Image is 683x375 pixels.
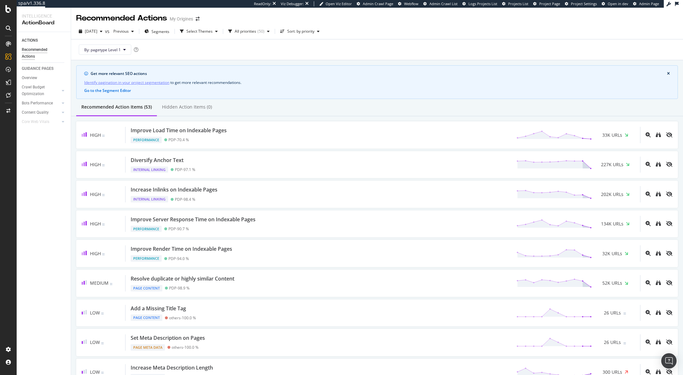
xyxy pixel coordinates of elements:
a: binoculars [656,191,661,197]
div: binoculars [656,132,661,137]
span: 134K URLs [601,221,623,227]
div: Diversify Anchor Text [131,157,183,164]
span: 33K URLs [602,132,622,138]
div: Performance [131,255,162,262]
div: Open Intercom Messenger [661,353,677,369]
span: Previous [111,29,129,34]
a: Open Viz Editor [319,1,352,6]
span: 26 URLs [604,310,621,316]
div: magnifying-glass-plus [646,251,651,256]
span: Admin Crawl Page [363,1,393,6]
a: binoculars [656,132,661,138]
span: Projects List [508,1,528,6]
div: PDP - 94.0 % [168,256,189,261]
div: Content Quality [22,109,49,116]
div: binoculars [656,280,661,285]
div: Page Meta Data [131,344,165,351]
button: [DATE] [76,26,105,37]
div: magnifying-glass-plus [646,221,651,226]
span: 32K URLs [602,250,622,257]
div: PDP - 98.4 % [175,197,195,202]
a: binoculars [656,339,661,345]
div: eye-slash [666,369,672,374]
a: binoculars [656,161,661,167]
div: Core Web Vitals [22,118,49,125]
div: ReadOnly: [254,1,271,6]
div: Recommended Actions [76,13,167,24]
div: Page Content [131,314,162,321]
div: eye-slash [666,192,672,197]
span: Logs Projects List [468,1,497,6]
a: Webflow [398,1,419,6]
img: Equal [101,342,104,344]
a: Admin Page [633,1,659,6]
a: Projects List [502,1,528,6]
a: Logs Projects List [462,1,497,6]
div: Improve Server Response Time on Indexable Pages [131,216,256,223]
div: eye-slash [666,162,672,167]
div: Sort: by priority [287,29,314,33]
a: Admin Crawl Page [357,1,393,6]
div: magnifying-glass-plus [646,339,651,345]
div: binoculars [656,221,661,226]
div: Internal Linking [131,167,168,173]
div: eye-slash [666,280,672,285]
img: Equal [110,283,112,285]
span: 26 URLs [604,339,621,346]
img: Equal [623,313,626,314]
div: magnifying-glass-plus [646,369,651,374]
div: eye-slash [666,251,672,256]
button: Previous [111,26,136,37]
img: Equal [102,135,105,137]
span: High [90,161,101,167]
div: Improve Render Time on Indexable Pages [131,245,232,253]
span: High [90,191,101,197]
a: Recommended Actions [22,46,66,60]
span: Segments [151,29,169,34]
img: Equal [101,313,104,314]
div: arrow-right-arrow-left [196,17,199,21]
a: Bots Performance [22,100,60,107]
span: High [90,250,101,257]
div: binoculars [656,369,661,374]
div: eye-slash [666,132,672,137]
div: info banner [76,65,678,99]
a: ACTIONS [22,37,66,44]
span: vs [105,28,111,35]
a: binoculars [656,221,661,227]
a: Overview [22,75,66,81]
div: All priorities [235,29,256,33]
span: Low [90,369,100,375]
div: PDP - 98.9 % [169,286,190,290]
div: Viz Debugger: [281,1,304,6]
div: My Origines [170,16,193,22]
img: Equal [102,194,105,196]
div: ACTIONS [22,37,38,44]
button: Select Themes [177,26,220,37]
span: 202K URLs [601,191,623,198]
button: By: pagetype Level 1 [79,45,131,55]
div: binoculars [656,339,661,345]
div: Set Meta Description on Pages [131,334,205,342]
div: magnifying-glass-plus [646,280,651,285]
span: Low [90,339,100,345]
div: Recommended Action Items (53) [81,104,152,110]
div: Performance [131,226,162,232]
a: Content Quality [22,109,60,116]
div: Overview [22,75,37,81]
img: Equal [101,372,104,374]
div: magnifying-glass-plus [646,132,651,137]
button: All priorities(50) [226,26,272,37]
a: binoculars [656,369,661,375]
div: PDP - 97.1 % [175,167,195,172]
div: others - 100.0 % [172,345,199,350]
span: Admin Page [639,1,659,6]
span: Medium [90,280,109,286]
div: eye-slash [666,221,672,226]
img: Equal [102,253,105,255]
div: Increase Inlinks on Indexable Pages [131,186,217,193]
span: High [90,221,101,227]
a: GUIDANCE PAGES [22,65,66,72]
span: Project Settings [571,1,597,6]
